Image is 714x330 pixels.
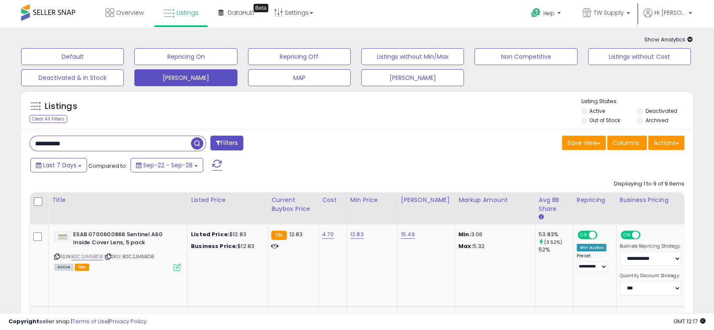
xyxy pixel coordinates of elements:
[607,136,647,150] button: Columns
[253,4,268,12] div: Tooltip anchor
[539,231,573,238] div: 53.83%
[524,1,569,27] a: Help
[594,8,624,17] span: TW Supply
[21,69,124,86] button: Deactivated & In Stock
[361,69,464,86] button: [PERSON_NAME]
[191,196,264,205] div: Listed Price
[322,196,343,205] div: Cost
[45,101,77,112] h5: Listings
[21,48,124,65] button: Default
[30,158,87,172] button: Last 7 Days
[177,8,199,17] span: Listings
[458,243,529,250] p: 5.32
[30,115,67,123] div: Clear All Filters
[578,232,589,239] span: ON
[401,230,415,239] a: 15.49
[191,230,229,238] b: Listed Price:
[562,136,606,150] button: Save View
[588,48,691,65] button: Listings without Cost
[8,317,39,325] strong: Copyright
[577,253,610,272] div: Preset:
[646,107,677,115] label: Deactivated
[191,243,261,250] div: $12.83
[8,318,147,326] div: seller snap | |
[248,69,351,86] button: MAP
[614,180,684,188] div: Displaying 1 to 9 of 9 items
[104,253,154,260] span: | SKU: B0C2JM5BD8
[643,8,692,27] a: Hi [PERSON_NAME]
[543,10,555,17] span: Help
[116,8,144,17] span: Overview
[589,117,620,124] label: Out of Stock
[644,35,693,44] span: Show Analytics
[322,230,334,239] a: 4.70
[613,139,639,147] span: Columns
[109,317,147,325] a: Privacy Policy
[458,231,529,238] p: 3.06
[134,69,237,86] button: [PERSON_NAME]
[544,239,562,245] small: (3.52%)
[143,161,193,169] span: Sep-22 - Sep-28
[54,264,74,271] span: All listings currently available for purchase on Amazon
[639,232,652,239] span: OFF
[539,196,570,213] div: Avg BB Share
[458,242,473,250] strong: Max:
[458,196,531,205] div: Markup Amount
[539,213,544,221] small: Avg BB Share.
[620,196,706,205] div: Business Pricing
[289,230,302,238] span: 12.83
[648,136,684,150] button: Actions
[134,48,237,65] button: Repricing On
[577,196,613,205] div: Repricing
[191,242,237,250] b: Business Price:
[248,48,351,65] button: Repricing Off
[54,231,71,242] img: 21y0VlN6MnL._SL40_.jpg
[43,161,76,169] span: Last 7 Days
[401,196,451,205] div: [PERSON_NAME]
[271,196,315,213] div: Current Buybox Price
[54,231,181,270] div: ASIN:
[577,244,607,251] div: Win BuyBox
[71,253,103,260] a: B0C2JM5BD8
[131,158,203,172] button: Sep-22 - Sep-28
[474,48,577,65] button: Non Competitive
[228,8,254,17] span: DataHub
[581,98,693,106] p: Listing States:
[361,48,464,65] button: Listings without Min/Max
[673,317,706,325] span: 2025-10-6 12:17 GMT
[191,231,261,238] div: $12.83
[531,8,541,18] i: Get Help
[350,196,394,205] div: Min Price
[458,230,471,238] strong: Min:
[52,196,184,205] div: Title
[654,8,686,17] span: Hi [PERSON_NAME]
[620,273,681,279] label: Quantity Discount Strategy:
[646,117,668,124] label: Archived
[596,232,610,239] span: OFF
[210,136,243,150] button: Filters
[589,107,605,115] label: Active
[350,230,364,239] a: 12.83
[620,243,681,249] label: Business Repricing Strategy:
[73,231,176,248] b: ESAB 0700600866 Sentinel A60 Inside Cover Lens, 5 pack
[75,264,89,271] span: FBA
[621,232,632,239] span: ON
[72,317,108,325] a: Terms of Use
[539,246,573,254] div: 52%
[88,162,127,170] span: Compared to:
[271,231,287,240] small: FBA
